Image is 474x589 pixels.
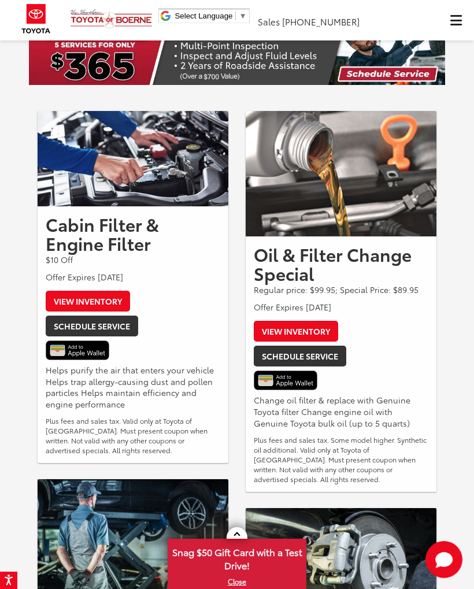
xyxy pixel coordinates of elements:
[258,15,280,28] span: Sales
[38,111,228,206] img: Cabin Filter & Engine Filter
[246,111,436,236] img: Oil & Filter Change Special
[29,16,445,85] img: New Service Care Banner
[70,9,153,29] img: Vic Vaughan Toyota of Boerne
[175,12,246,20] a: Select Language​
[46,416,220,455] p: Plus fees and sales tax. Valid only at Toyota of [GEOGRAPHIC_DATA]. Must present coupon when writ...
[175,12,232,20] span: Select Language
[239,12,246,20] span: ▼
[254,371,317,390] img: Add to Apple Wallet
[254,301,428,313] p: Offer Expires [DATE]
[46,291,130,312] a: View Inventory
[46,271,220,283] p: Offer Expires [DATE]
[425,541,462,578] button: Toggle Chat Window
[254,321,338,342] a: View Inventory
[254,245,428,283] h2: Oil & Filter Change Special
[46,214,220,253] h2: Cabin Filter & Engine Filter
[169,540,305,575] span: Snag $50 Gift Card with a Test Drive!
[254,435,428,484] p: Plus fees and sales tax. Some model higher. Synthetic oil additional. Valid only at Toyota of [GE...
[46,254,220,265] p: $10 Off
[282,15,360,28] span: [PHONE_NUMBER]
[46,340,109,360] img: Add to Apple Wallet
[46,316,138,336] a: Schedule Service
[254,394,428,429] p: Change oil filter & replace with Genuine Toyota filter Change engine oil with Genuine Toyota bulk...
[425,541,462,578] svg: Start Chat
[46,364,220,410] p: Helps purify the air that enters your vehicle Helps trap allergy-causing dust and pollen particle...
[254,284,428,295] p: Regular price: $99.95; Special Price: $89.95
[235,12,236,20] span: ​
[254,346,346,366] a: Schedule Service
